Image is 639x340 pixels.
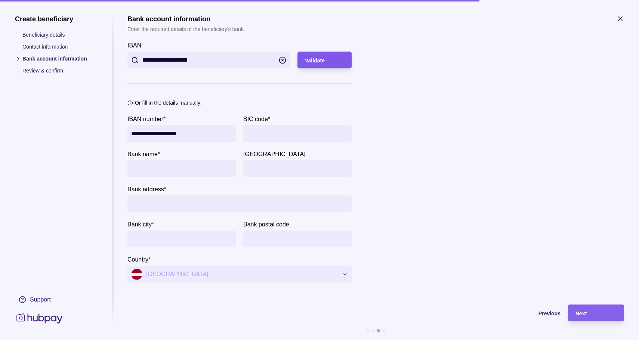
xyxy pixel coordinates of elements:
[127,25,245,33] p: Enter the required details of the beneficiary's bank.
[568,305,624,321] button: Next
[243,221,289,228] p: Bank postal code
[131,195,348,212] input: Bank address
[247,160,348,177] input: Bank province
[15,15,97,23] h1: Create beneficiary
[127,151,158,157] p: Bank name
[127,220,154,229] label: Bank city
[22,43,97,51] p: Contact information
[22,67,97,75] p: Review & confirm
[243,116,268,122] p: BIC code
[575,310,587,316] span: Next
[127,116,163,122] p: IBAN number
[127,41,141,50] label: IBAN
[247,125,348,142] input: BIC code
[22,31,97,39] p: Beneficiary details
[131,160,232,177] input: bankName
[15,292,97,307] a: Support
[131,125,232,142] input: IBAN number
[247,231,348,247] input: Bank postal code
[297,52,352,68] button: Validate
[127,221,152,228] p: Bank city
[127,305,561,321] button: Previous
[135,99,202,107] p: Or fill in the details manually:
[127,255,151,264] label: Country
[127,42,141,49] p: IBAN
[305,58,325,64] span: Validate
[127,186,164,192] p: Bank address
[30,296,51,304] div: Support
[127,256,148,263] p: Country
[243,149,306,158] label: Bank province
[243,220,289,229] label: Bank postal code
[538,310,561,316] span: Previous
[127,185,166,194] label: Bank address
[127,15,245,23] h1: Bank account information
[127,149,160,158] label: Bank name
[142,52,275,68] input: IBAN
[127,114,166,123] label: IBAN number
[243,151,306,157] p: [GEOGRAPHIC_DATA]
[22,55,97,63] p: Bank account information
[243,114,270,123] label: BIC code
[131,231,232,247] input: Bank city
